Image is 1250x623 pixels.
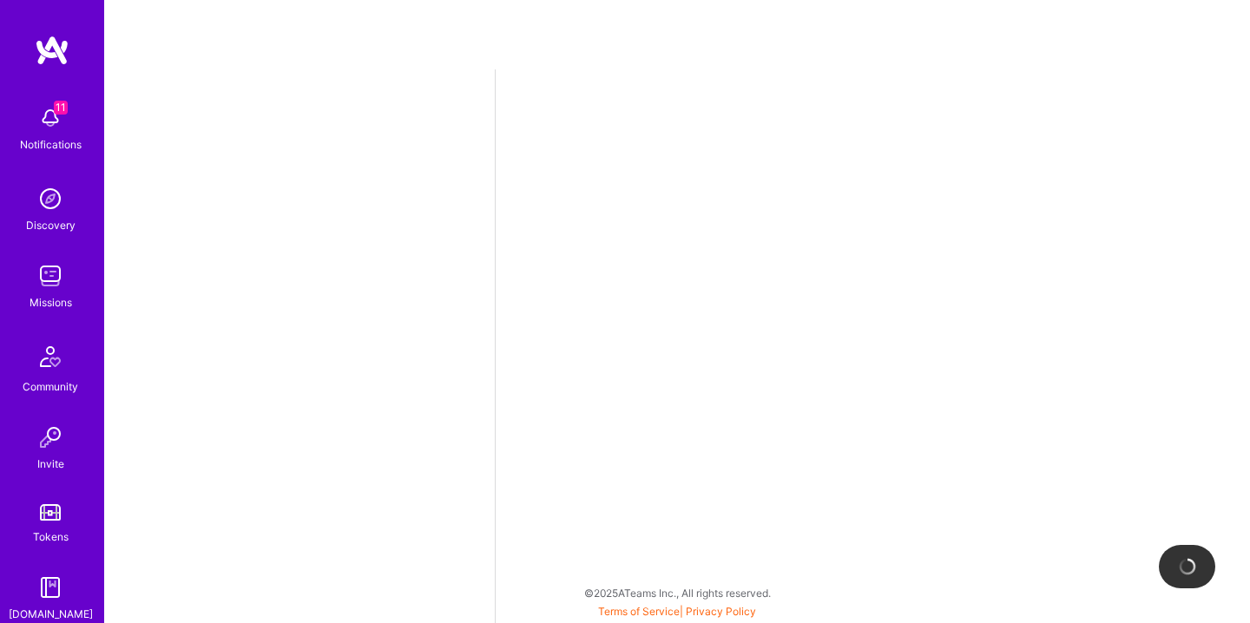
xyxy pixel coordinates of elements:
[35,35,69,66] img: logo
[686,605,756,618] a: Privacy Policy
[33,181,68,216] img: discovery
[37,455,64,473] div: Invite
[598,605,756,618] span: |
[40,504,61,521] img: tokens
[30,336,71,377] img: Community
[33,570,68,605] img: guide book
[54,101,68,115] span: 11
[33,101,68,135] img: bell
[30,293,72,311] div: Missions
[33,259,68,293] img: teamwork
[104,571,1250,614] div: © 2025 ATeams Inc., All rights reserved.
[9,605,93,623] div: [DOMAIN_NAME]
[23,377,78,396] div: Community
[26,216,76,234] div: Discovery
[598,605,680,618] a: Terms of Service
[33,528,69,546] div: Tokens
[33,420,68,455] img: Invite
[1179,558,1196,575] img: loading
[20,135,82,154] div: Notifications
